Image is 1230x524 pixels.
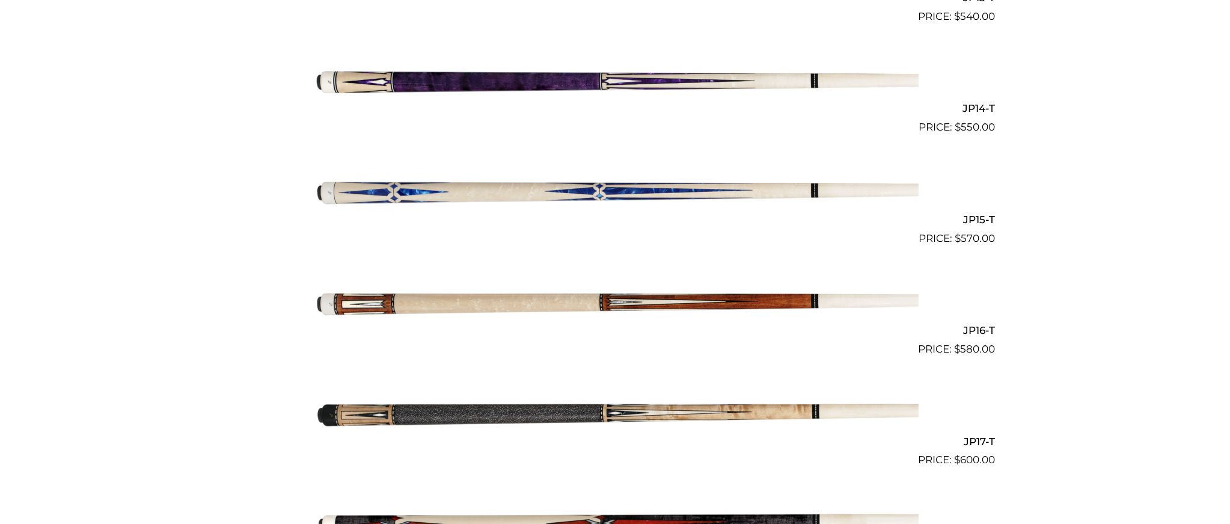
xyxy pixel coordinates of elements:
[235,251,995,357] a: JP16-T $580.00
[235,430,995,452] h2: JP17-T
[311,29,919,131] img: JP14-T
[954,343,960,355] span: $
[954,454,995,466] bdi: 600.00
[954,10,995,22] bdi: 540.00
[311,251,919,353] img: JP16-T
[235,140,995,246] a: JP15-T $570.00
[954,10,960,22] span: $
[955,121,961,133] span: $
[235,97,995,120] h2: JP14-T
[955,232,995,244] bdi: 570.00
[955,121,995,133] bdi: 550.00
[311,140,919,241] img: JP15-T
[954,343,995,355] bdi: 580.00
[311,362,919,463] img: JP17-T
[235,319,995,342] h2: JP16-T
[954,454,960,466] span: $
[235,362,995,468] a: JP17-T $600.00
[235,29,995,135] a: JP14-T $550.00
[955,232,961,244] span: $
[235,208,995,230] h2: JP15-T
